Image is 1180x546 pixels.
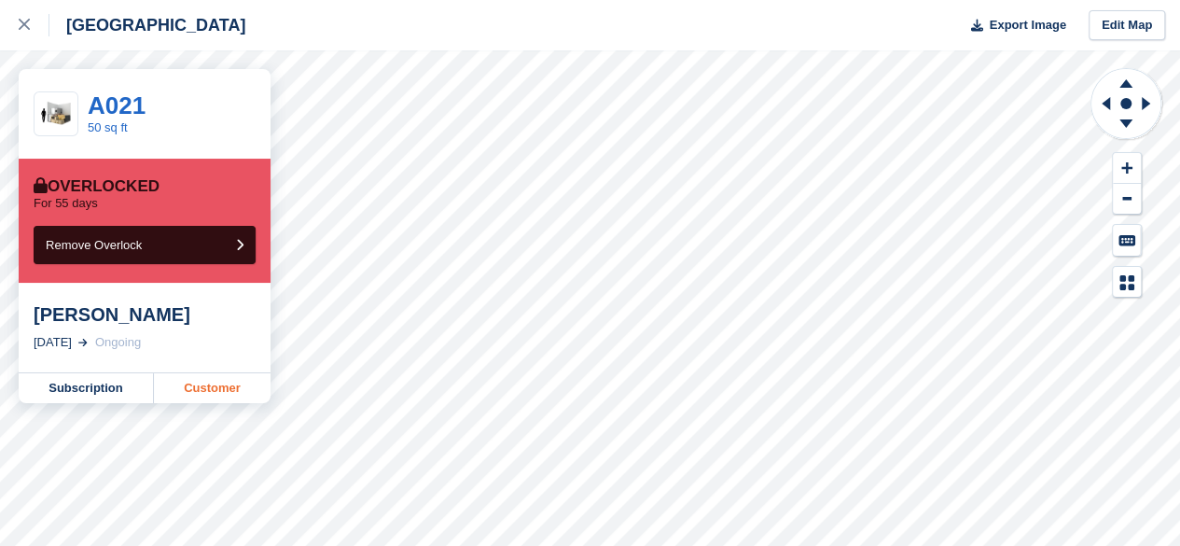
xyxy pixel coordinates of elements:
[154,373,271,403] a: Customer
[35,98,77,131] img: 50-sqft-unit%20(8).jpg
[34,177,160,196] div: Overlocked
[1113,153,1141,184] button: Zoom In
[49,14,245,36] div: [GEOGRAPHIC_DATA]
[19,373,154,403] a: Subscription
[88,120,128,134] a: 50 sq ft
[1113,184,1141,215] button: Zoom Out
[34,196,98,211] p: For 55 days
[1113,225,1141,256] button: Keyboard Shortcuts
[960,10,1066,41] button: Export Image
[1113,267,1141,298] button: Map Legend
[34,303,256,326] div: [PERSON_NAME]
[34,333,72,352] div: [DATE]
[1089,10,1165,41] a: Edit Map
[95,333,141,352] div: Ongoing
[989,16,1065,35] span: Export Image
[46,238,142,252] span: Remove Overlock
[34,226,256,264] button: Remove Overlock
[88,91,146,119] a: A021
[78,339,88,346] img: arrow-right-light-icn-cde0832a797a2874e46488d9cf13f60e5c3a73dbe684e267c42b8395dfbc2abf.svg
